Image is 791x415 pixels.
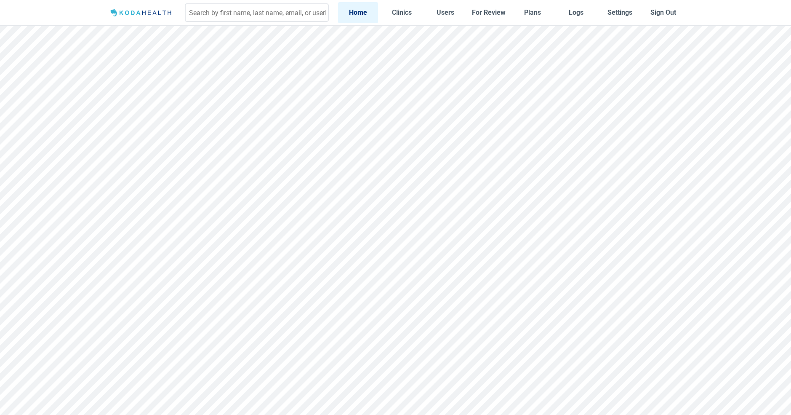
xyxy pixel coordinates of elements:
a: Users [425,2,466,23]
a: For Review [469,2,509,23]
img: Logo [108,8,176,18]
button: Sign Out [643,2,684,23]
a: Logs [556,2,597,23]
a: Clinics [381,2,422,23]
a: Home [338,2,378,23]
input: Search by first name, last name, email, or userId [185,3,329,22]
a: Plans [512,2,553,23]
a: Settings [599,2,640,23]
